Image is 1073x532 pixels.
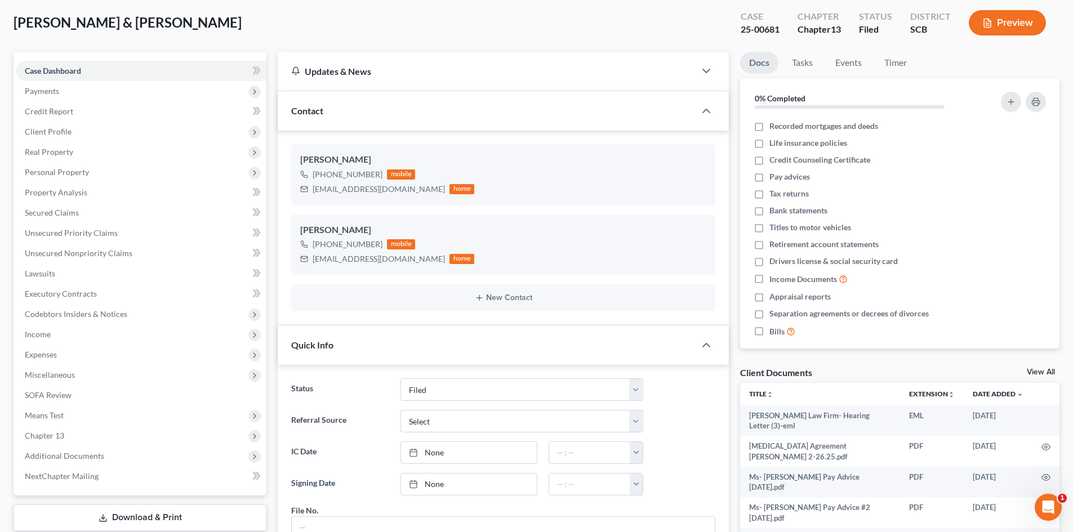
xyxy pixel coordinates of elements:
[286,378,394,401] label: Status
[25,248,132,258] span: Unsecured Nonpriority Claims
[1017,391,1023,398] i: expand_more
[910,10,951,23] div: District
[964,467,1032,498] td: [DATE]
[755,93,805,103] strong: 0% Completed
[964,436,1032,467] td: [DATE]
[900,498,964,529] td: PDF
[300,153,706,167] div: [PERSON_NAME]
[14,14,242,30] span: [PERSON_NAME] & [PERSON_NAME]
[25,66,81,75] span: Case Dashboard
[25,228,118,238] span: Unsecured Priority Claims
[16,263,266,284] a: Lawsuits
[25,147,73,157] span: Real Property
[749,390,773,398] a: Titleunfold_more
[1035,494,1062,521] iframe: Intercom live chat
[769,171,810,182] span: Pay advices
[948,391,955,398] i: unfold_more
[769,274,837,285] span: Income Documents
[973,390,1023,398] a: Date Added expand_more
[767,391,773,398] i: unfold_more
[969,10,1046,35] button: Preview
[831,24,841,34] span: 13
[16,223,266,243] a: Unsecured Priority Claims
[740,405,900,436] td: [PERSON_NAME] Law Firm- Hearing Letter (3)-eml
[387,239,415,249] div: mobile
[313,169,382,180] div: [PHONE_NUMBER]
[449,184,474,194] div: home
[25,269,55,278] span: Lawsuits
[16,243,266,263] a: Unsecured Nonpriority Claims
[964,498,1032,529] td: [DATE]
[286,473,394,495] label: Signing Date
[859,23,892,36] div: Filed
[14,504,266,531] a: Download & Print
[25,431,64,440] span: Chapter 13
[900,405,964,436] td: EML
[769,188,809,199] span: Tax returns
[291,105,323,116] span: Contact
[25,208,79,217] span: Secured Claims
[740,467,900,498] td: Ms- [PERSON_NAME] Pay Advice [DATE].pdf
[549,473,630,495] input: -- : --
[291,65,682,77] div: Updates & News
[769,239,879,250] span: Retirement account statements
[313,184,445,195] div: [EMAIL_ADDRESS][DOMAIN_NAME]
[449,254,474,264] div: home
[25,471,99,481] span: NextChapter Mailing
[16,203,266,223] a: Secured Claims
[798,23,841,36] div: Chapter
[783,52,822,74] a: Tasks
[25,187,87,197] span: Property Analysis
[25,451,104,461] span: Additional Documents
[798,10,841,23] div: Chapter
[741,10,780,23] div: Case
[1027,368,1055,376] a: View All
[25,86,59,96] span: Payments
[25,127,72,136] span: Client Profile
[741,23,780,36] div: 25-00681
[769,326,785,337] span: Bills
[313,239,382,250] div: [PHONE_NUMBER]
[740,436,900,467] td: [MEDICAL_DATA] Agreement [PERSON_NAME] 2-26.25.pdf
[25,289,97,298] span: Executory Contracts
[964,405,1032,436] td: [DATE]
[25,370,75,379] span: Miscellaneous
[16,101,266,122] a: Credit Report
[300,293,706,302] button: New Contact
[291,339,333,350] span: Quick Info
[875,52,916,74] a: Timer
[769,137,847,149] span: Life insurance policies
[549,442,630,463] input: -- : --
[401,473,537,495] a: None
[740,498,900,529] td: Ms- [PERSON_NAME] Pay Advice #2 [DATE].pdf
[910,23,951,36] div: SCB
[16,61,266,81] a: Case Dashboard
[16,284,266,304] a: Executory Contracts
[25,167,89,177] span: Personal Property
[769,120,878,132] span: Recorded mortgages and deeds
[25,390,72,400] span: SOFA Review
[909,390,955,398] a: Extensionunfold_more
[300,223,706,237] div: [PERSON_NAME]
[1058,494,1067,503] span: 1
[769,222,851,233] span: Titles to motor vehicles
[769,205,827,216] span: Bank statements
[16,466,266,486] a: NextChapter Mailing
[25,329,51,339] span: Income
[740,366,812,378] div: Client Documents
[859,10,892,23] div: Status
[401,442,537,463] a: None
[900,467,964,498] td: PDF
[769,154,870,166] span: Credit Counseling Certificate
[286,441,394,464] label: IC Date
[16,385,266,405] a: SOFA Review
[16,182,266,203] a: Property Analysis
[900,436,964,467] td: PDF
[313,253,445,265] div: [EMAIL_ADDRESS][DOMAIN_NAME]
[25,350,57,359] span: Expenses
[25,309,127,319] span: Codebtors Insiders & Notices
[769,291,831,302] span: Appraisal reports
[826,52,871,74] a: Events
[286,410,394,432] label: Referral Source
[769,256,898,267] span: Drivers license & social security card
